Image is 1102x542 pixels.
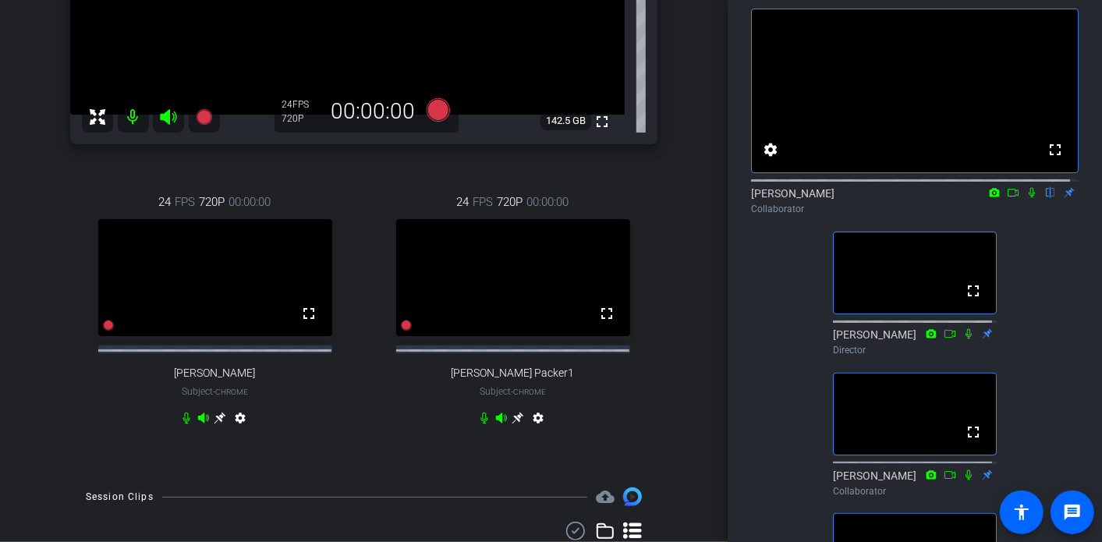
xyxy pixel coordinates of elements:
[540,112,591,130] span: 142.5 GB
[833,468,997,498] div: [PERSON_NAME]
[480,384,546,399] span: Subject
[964,423,983,441] mat-icon: fullscreen
[86,489,154,505] div: Session Clips
[473,193,494,211] span: FPS
[593,112,611,131] mat-icon: fullscreen
[457,193,470,211] span: 24
[511,386,513,397] span: -
[833,484,997,498] div: Collaborator
[200,193,225,211] span: 720P
[527,193,569,211] span: 00:00:00
[231,412,250,430] mat-icon: settings
[1063,503,1082,522] mat-icon: message
[833,327,997,357] div: [PERSON_NAME]
[229,193,271,211] span: 00:00:00
[513,388,546,396] span: Chrome
[182,384,248,399] span: Subject
[293,99,310,110] span: FPS
[321,98,426,125] div: 00:00:00
[1041,185,1060,199] mat-icon: flip
[529,412,547,430] mat-icon: settings
[623,487,642,506] img: Session clips
[215,388,248,396] span: Chrome
[300,304,319,323] mat-icon: fullscreen
[282,112,321,125] div: 720P
[1046,140,1065,159] mat-icon: fullscreen
[598,304,617,323] mat-icon: fullscreen
[751,202,1079,216] div: Collaborator
[159,193,172,211] span: 24
[596,487,615,506] mat-icon: cloud_upload
[213,386,215,397] span: -
[175,367,256,380] span: [PERSON_NAME]
[833,343,997,357] div: Director
[761,140,780,159] mat-icon: settings
[1012,503,1031,522] mat-icon: accessibility
[498,193,523,211] span: 720P
[175,193,196,211] span: FPS
[751,186,1079,216] div: [PERSON_NAME]
[452,367,575,380] span: [PERSON_NAME] Packer1
[596,487,615,506] span: Destinations for your clips
[282,98,321,111] div: 24
[964,282,983,300] mat-icon: fullscreen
